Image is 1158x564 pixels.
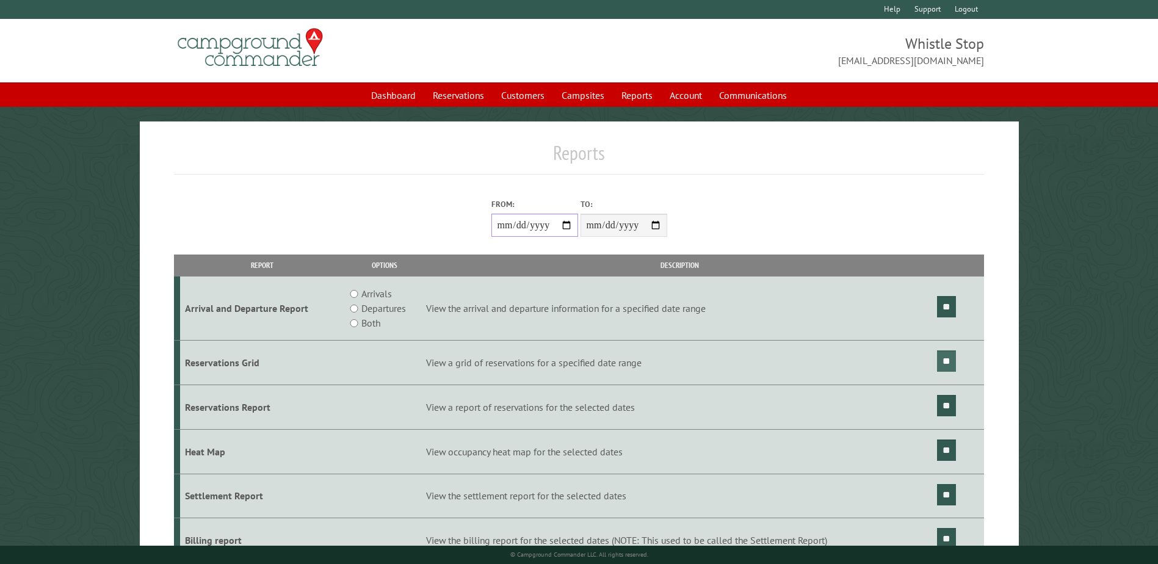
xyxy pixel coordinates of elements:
[424,518,935,563] td: View the billing report for the selected dates (NOTE: This used to be called the Settlement Report)
[180,474,344,518] td: Settlement Report
[424,385,935,429] td: View a report of reservations for the selected dates
[361,301,406,316] label: Departures
[581,198,667,210] label: To:
[180,277,344,341] td: Arrival and Departure Report
[174,141,983,175] h1: Reports
[510,551,648,559] small: © Campground Commander LLC. All rights reserved.
[344,255,424,276] th: Options
[579,34,984,68] span: Whistle Stop [EMAIL_ADDRESS][DOMAIN_NAME]
[424,474,935,518] td: View the settlement report for the selected dates
[364,84,423,107] a: Dashboard
[180,429,344,474] td: Heat Map
[662,84,709,107] a: Account
[424,429,935,474] td: View occupancy heat map for the selected dates
[174,24,327,71] img: Campground Commander
[180,255,344,276] th: Report
[361,316,380,330] label: Both
[424,341,935,385] td: View a grid of reservations for a specified date range
[424,277,935,341] td: View the arrival and departure information for a specified date range
[361,286,392,301] label: Arrivals
[424,255,935,276] th: Description
[425,84,491,107] a: Reservations
[491,198,578,210] label: From:
[494,84,552,107] a: Customers
[614,84,660,107] a: Reports
[180,341,344,385] td: Reservations Grid
[554,84,612,107] a: Campsites
[180,385,344,429] td: Reservations Report
[712,84,794,107] a: Communications
[180,518,344,563] td: Billing report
